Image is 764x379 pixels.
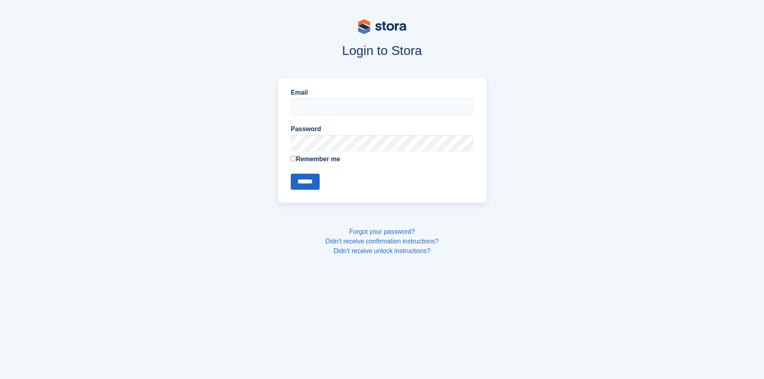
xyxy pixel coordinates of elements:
[125,43,640,58] h1: Login to Stora
[291,88,473,97] label: Email
[291,124,473,134] label: Password
[325,238,438,245] a: Didn't receive confirmation instructions?
[358,19,406,34] img: stora-logo-53a41332b3708ae10de48c4981b4e9114cc0af31d8433b30ea865607fb682f29.svg
[291,154,473,164] label: Remember me
[291,156,296,161] input: Remember me
[334,247,430,254] a: Didn't receive unlock instructions?
[349,228,415,235] a: Forgot your password?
